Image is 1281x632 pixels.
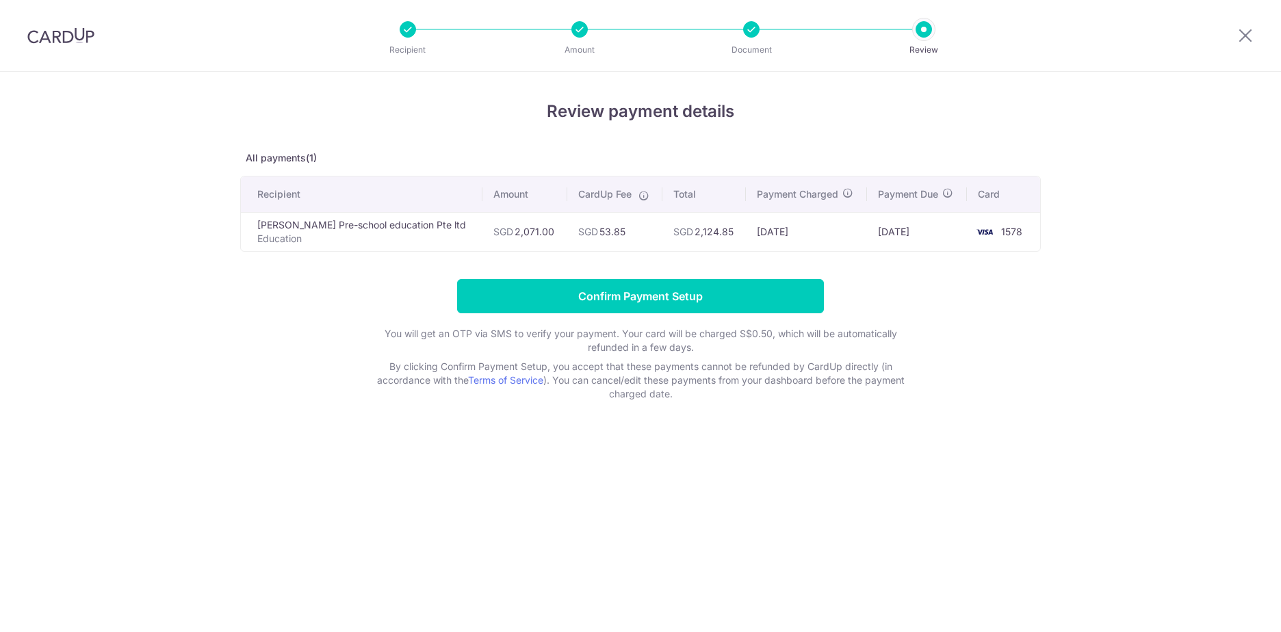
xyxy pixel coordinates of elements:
[241,212,482,251] td: [PERSON_NAME] Pre-school education Pte ltd
[529,43,630,57] p: Amount
[240,151,1041,165] p: All payments(1)
[482,176,567,212] th: Amount
[468,374,543,386] a: Terms of Service
[746,212,867,251] td: [DATE]
[873,43,974,57] p: Review
[567,212,662,251] td: 53.85
[967,176,1040,212] th: Card
[493,226,513,237] span: SGD
[482,212,567,251] td: 2,071.00
[578,187,632,201] span: CardUp Fee
[457,279,824,313] input: Confirm Payment Setup
[257,232,471,246] p: Education
[240,99,1041,124] h4: Review payment details
[701,43,802,57] p: Document
[878,187,938,201] span: Payment Due
[357,43,458,57] p: Recipient
[867,212,966,251] td: [DATE]
[662,176,747,212] th: Total
[367,327,914,354] p: You will get an OTP via SMS to verify your payment. Your card will be charged S$0.50, which will ...
[241,176,482,212] th: Recipient
[367,360,914,401] p: By clicking Confirm Payment Setup, you accept that these payments cannot be refunded by CardUp di...
[662,212,747,251] td: 2,124.85
[578,226,598,237] span: SGD
[1189,591,1267,625] iframe: Opens a widget where you can find more information
[971,224,998,240] img: <span class="translation_missing" title="translation missing: en.account_steps.new_confirm_form.b...
[757,187,838,201] span: Payment Charged
[673,226,693,237] span: SGD
[27,27,94,44] img: CardUp
[1001,226,1022,237] span: 1578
